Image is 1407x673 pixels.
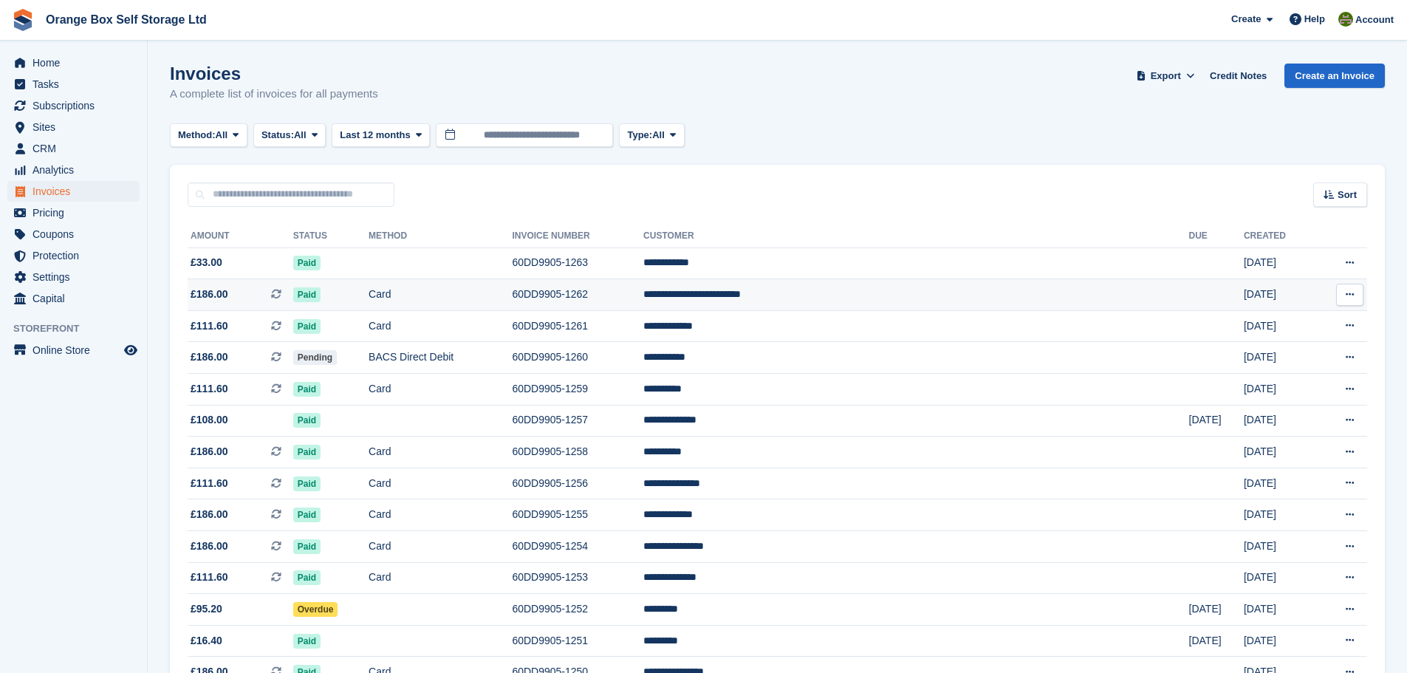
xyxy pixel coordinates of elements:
a: Create an Invoice [1284,64,1385,88]
span: Sites [32,117,121,137]
td: [DATE] [1244,310,1315,342]
td: Card [369,374,512,406]
td: 60DD9905-1262 [512,279,643,311]
button: Type: All [619,123,684,148]
td: Card [369,437,512,468]
td: 60DD9905-1260 [512,342,643,374]
h1: Invoices [170,64,378,83]
td: 60DD9905-1261 [512,310,643,342]
td: 60DD9905-1259 [512,374,643,406]
td: Card [369,499,512,531]
td: Card [369,562,512,594]
a: menu [7,138,140,159]
th: Customer [643,225,1188,248]
td: 60DD9905-1254 [512,531,643,563]
td: [DATE] [1244,499,1315,531]
span: Paid [293,539,321,554]
a: menu [7,245,140,266]
span: £186.00 [191,287,228,302]
span: Paid [293,287,321,302]
td: [DATE] [1244,625,1315,657]
a: menu [7,267,140,287]
span: Settings [32,267,121,287]
span: Paid [293,413,321,428]
td: 60DD9905-1263 [512,247,643,279]
span: Tasks [32,74,121,95]
a: Preview store [122,341,140,359]
span: Pricing [32,202,121,223]
span: £33.00 [191,255,222,270]
th: Due [1189,225,1244,248]
img: stora-icon-8386f47178a22dfd0bd8f6a31ec36ba5ce8667c1dd55bd0f319d3a0aa187defe.svg [12,9,34,31]
td: [DATE] [1244,279,1315,311]
td: [DATE] [1244,374,1315,406]
td: Card [369,310,512,342]
th: Invoice Number [512,225,643,248]
span: Type: [627,128,652,143]
span: Pending [293,350,337,365]
td: [DATE] [1244,594,1315,626]
span: Protection [32,245,121,266]
a: menu [7,160,140,180]
td: [DATE] [1189,625,1244,657]
span: Last 12 months [340,128,410,143]
button: Status: All [253,123,326,148]
span: All [652,128,665,143]
a: menu [7,224,140,245]
td: [DATE] [1244,531,1315,563]
span: £186.00 [191,507,228,522]
span: £111.60 [191,476,228,491]
span: Analytics [32,160,121,180]
span: Coupons [32,224,121,245]
span: Subscriptions [32,95,121,116]
th: Method [369,225,512,248]
a: menu [7,95,140,116]
p: A complete list of invoices for all payments [170,86,378,103]
td: [DATE] [1189,405,1244,437]
td: BACS Direct Debit [369,342,512,374]
span: Paid [293,256,321,270]
td: 60DD9905-1257 [512,405,643,437]
span: Invoices [32,181,121,202]
span: £108.00 [191,412,228,428]
a: Orange Box Self Storage Ltd [40,7,213,32]
a: menu [7,117,140,137]
span: CRM [32,138,121,159]
a: menu [7,288,140,309]
span: Overdue [293,602,338,617]
th: Amount [188,225,293,248]
td: [DATE] [1244,437,1315,468]
td: [DATE] [1189,594,1244,626]
span: £186.00 [191,539,228,554]
span: All [294,128,307,143]
td: Card [369,531,512,563]
td: 60DD9905-1255 [512,499,643,531]
span: £111.60 [191,318,228,334]
span: Help [1304,12,1325,27]
span: £111.60 [191,570,228,585]
a: menu [7,181,140,202]
button: Last 12 months [332,123,430,148]
span: £16.40 [191,633,222,649]
span: £186.00 [191,444,228,460]
td: 60DD9905-1258 [512,437,643,468]
th: Created [1244,225,1315,248]
button: Export [1133,64,1198,88]
a: Credit Notes [1204,64,1273,88]
span: Paid [293,476,321,491]
a: menu [7,52,140,73]
a: menu [7,74,140,95]
span: Paid [293,382,321,397]
img: Pippa White [1338,12,1353,27]
span: Export [1151,69,1181,83]
span: All [216,128,228,143]
td: 60DD9905-1251 [512,625,643,657]
button: Method: All [170,123,247,148]
td: [DATE] [1244,405,1315,437]
td: [DATE] [1244,562,1315,594]
td: 60DD9905-1252 [512,594,643,626]
a: menu [7,340,140,361]
span: Paid [293,319,321,334]
td: 60DD9905-1253 [512,562,643,594]
span: Paid [293,508,321,522]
